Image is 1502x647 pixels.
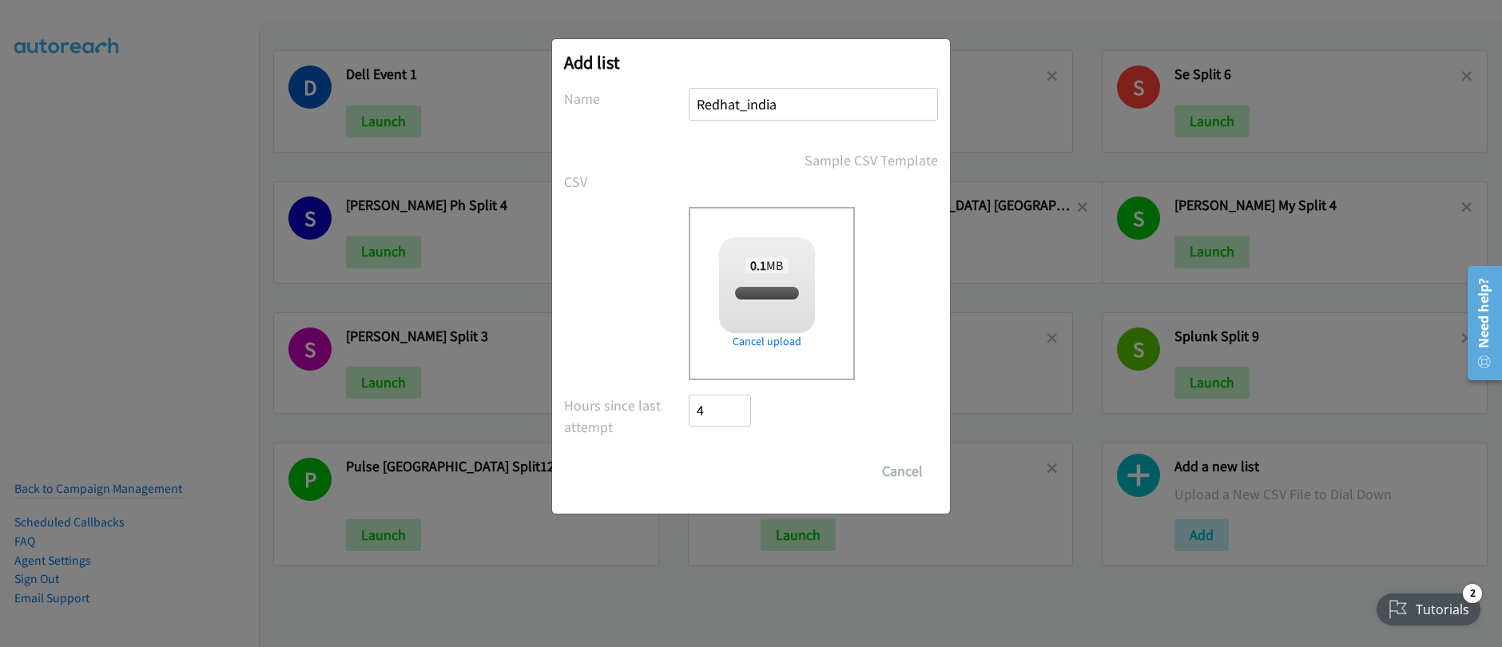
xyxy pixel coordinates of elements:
label: Name [564,88,689,109]
span: split_5.csv [740,286,793,301]
button: Cancel [867,455,938,487]
span: MB [745,257,789,273]
a: Cancel upload [719,333,815,350]
h2: Add list [564,51,938,73]
label: Hours since last attempt [564,395,689,438]
iframe: Checklist [1367,578,1490,635]
a: Sample CSV Template [805,149,938,171]
strong: 0.1 [750,257,766,273]
iframe: Resource Center [1456,260,1502,387]
label: CSV [564,171,689,193]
